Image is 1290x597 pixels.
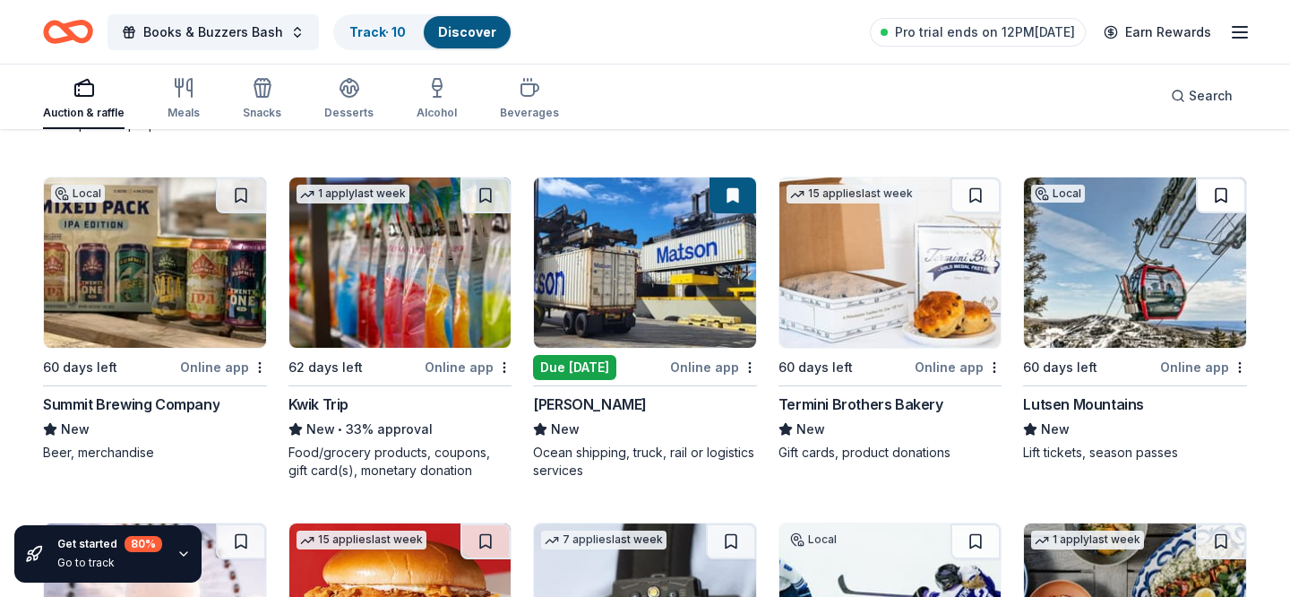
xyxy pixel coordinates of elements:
div: Beer, merchandise [43,444,267,462]
div: Food/grocery products, coupons, gift card(s), monetary donation [288,444,512,480]
div: Gift cards, product donations [778,444,1002,462]
button: Beverages [500,70,559,129]
a: Discover [438,24,496,39]
div: Snacks [243,106,281,120]
div: 60 days left [778,357,853,378]
div: Local [1031,185,1085,203]
span: Search [1189,85,1233,107]
div: Auction & raffle [43,106,125,120]
div: Desserts [324,106,374,120]
div: [PERSON_NAME] [533,394,647,415]
button: Snacks [243,70,281,129]
div: 1 apply last week [1031,531,1144,549]
div: 7 applies last week [541,531,666,549]
a: Image for Kwik Trip1 applylast week62 days leftOnline appKwik TripNew•33% approvalFood/grocery pr... [288,177,512,480]
div: Online app [425,356,512,378]
div: Get started [57,536,162,552]
div: Kwik Trip [288,394,348,415]
div: Meals [168,106,200,120]
div: Ocean shipping, truck, rail or logistics services [533,444,757,480]
a: Image for MatsonDue [DATE]Online app[PERSON_NAME]NewOcean shipping, truck, rail or logistics serv... [533,177,757,480]
div: Beverages [500,106,559,120]
span: Books & Buzzers Bash [143,22,283,43]
div: 62 days left [288,357,363,378]
div: 1 apply last week [297,185,409,203]
div: Online app [915,356,1002,378]
button: Books & Buzzers Bash [107,14,319,50]
button: Meals [168,70,200,129]
div: 15 applies last week [787,185,916,203]
div: Alcohol [417,106,457,120]
div: Online app [180,356,267,378]
a: Pro trial ends on 12PM[DATE] [870,18,1086,47]
img: Image for Matson [534,177,756,348]
a: Track· 10 [349,24,406,39]
button: Track· 10Discover [333,14,512,50]
div: 33% approval [288,419,512,440]
span: New [61,419,90,440]
div: Due [DATE] [533,355,616,380]
button: Search [1157,78,1247,114]
span: New [796,419,825,440]
span: New [1041,419,1070,440]
img: Image for Kwik Trip [289,177,512,348]
div: 15 applies last week [297,531,426,549]
a: Home [43,11,93,53]
div: Lutsen Mountains [1023,394,1144,415]
button: Auction & raffle [43,70,125,129]
a: Image for Lutsen MountainsLocal60 days leftOnline appLutsen MountainsNewLift tickets, season passes [1023,177,1247,462]
div: 60 days left [43,357,117,378]
div: Online app [670,356,757,378]
div: 60 days left [1023,357,1097,378]
a: Image for Summit Brewing CompanyLocal60 days leftOnline appSummit Brewing CompanyNewBeer, merchan... [43,177,267,462]
div: 80 % [125,536,162,552]
div: Termini Brothers Bakery [778,394,943,415]
img: Image for Summit Brewing Company [44,177,266,348]
span: • [338,422,342,437]
span: New [551,419,580,440]
button: Alcohol [417,70,457,129]
img: Image for Lutsen Mountains [1024,177,1246,348]
div: Local [51,185,105,203]
span: Pro trial ends on 12PM[DATE] [895,22,1075,43]
div: Lift tickets, season passes [1023,444,1247,462]
a: Image for Termini Brothers Bakery15 applieslast week60 days leftOnline appTermini Brothers Bakery... [778,177,1002,462]
div: Local [787,531,840,549]
div: Online app [1160,356,1247,378]
img: Image for Termini Brothers Bakery [779,177,1002,348]
span: New [306,419,335,440]
button: Desserts [324,70,374,129]
a: Earn Rewards [1093,16,1222,48]
div: Go to track [57,556,162,570]
div: Summit Brewing Company [43,394,219,415]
